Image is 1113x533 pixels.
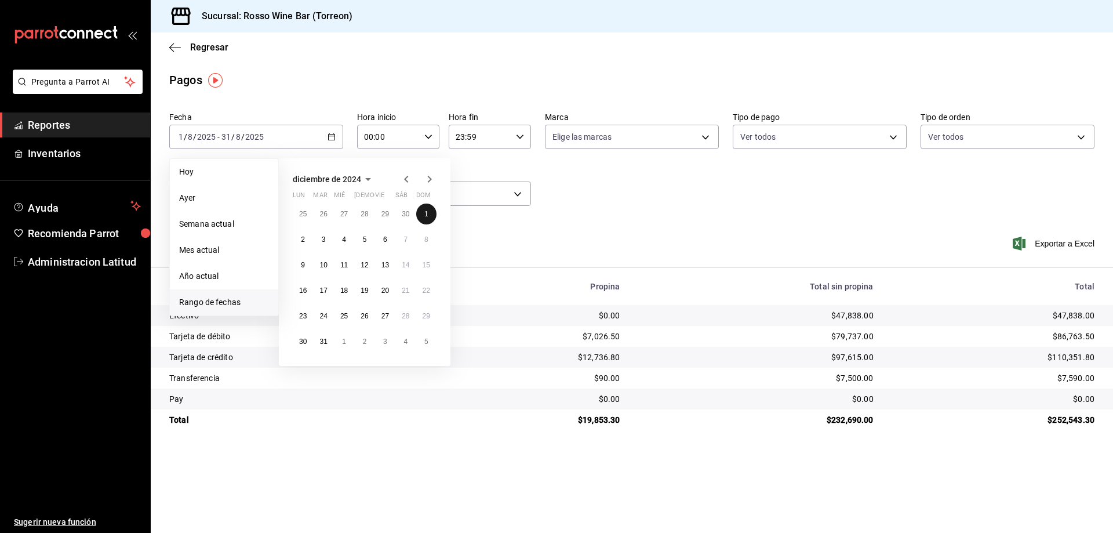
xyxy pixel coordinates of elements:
[403,338,408,346] abbr: 4 de enero de 2025
[322,235,326,244] abbr: 3 de diciembre de 2024
[354,255,374,275] button: 12 de diciembre de 2024
[31,76,125,88] span: Pregunta a Parrot AI
[416,204,437,224] button: 1 de diciembre de 2024
[545,113,719,121] label: Marca
[293,204,313,224] button: 25 de noviembre de 2024
[217,132,220,142] span: -
[381,210,389,218] abbr: 29 de noviembre de 2024
[363,235,367,244] abbr: 5 de diciembre de 2024
[169,372,433,384] div: Transferencia
[319,210,327,218] abbr: 26 de noviembre de 2024
[197,132,216,142] input: ----
[192,9,352,23] h3: Sucursal: Rosso Wine Bar (Torreon)
[892,351,1094,363] div: $110,351.80
[402,210,409,218] abbr: 30 de noviembre de 2024
[128,30,137,39] button: open_drawer_menu
[179,218,269,230] span: Semana actual
[638,282,873,291] div: Total sin propina
[452,393,620,405] div: $0.00
[416,306,437,327] button: 29 de diciembre de 2024
[190,42,228,53] span: Regresar
[381,287,389,295] abbr: 20 de diciembre de 2024
[363,338,367,346] abbr: 2 de enero de 2025
[169,331,433,342] div: Tarjeta de débito
[340,210,348,218] abbr: 27 de noviembre de 2024
[416,191,431,204] abbr: domingo
[452,351,620,363] div: $12,736.80
[319,312,327,320] abbr: 24 de diciembre de 2024
[313,331,333,352] button: 31 de diciembre de 2024
[28,226,141,241] span: Recomienda Parrot
[169,113,343,121] label: Fecha
[423,287,430,295] abbr: 22 de diciembre de 2024
[552,131,612,143] span: Elige las marcas
[383,235,387,244] abbr: 6 de diciembre de 2024
[221,132,231,142] input: --
[293,229,313,250] button: 2 de diciembre de 2024
[395,204,416,224] button: 30 de noviembre de 2024
[402,312,409,320] abbr: 28 de diciembre de 2024
[395,255,416,275] button: 14 de diciembre de 2024
[293,175,361,184] span: diciembre de 2024
[892,414,1094,426] div: $252,543.30
[334,255,354,275] button: 11 de diciembre de 2024
[313,306,333,327] button: 24 de diciembre de 2024
[187,132,193,142] input: --
[375,306,395,327] button: 27 de diciembre de 2024
[245,132,264,142] input: ----
[28,117,141,133] span: Reportes
[395,229,416,250] button: 7 de diciembre de 2024
[921,113,1094,121] label: Tipo de orden
[293,331,313,352] button: 30 de diciembre de 2024
[342,338,346,346] abbr: 1 de enero de 2025
[892,372,1094,384] div: $7,590.00
[395,280,416,301] button: 21 de diciembre de 2024
[241,132,245,142] span: /
[416,331,437,352] button: 5 de enero de 2025
[293,191,305,204] abbr: lunes
[14,516,141,528] span: Sugerir nueva función
[416,229,437,250] button: 8 de diciembre de 2024
[354,204,374,224] button: 28 de noviembre de 2024
[452,331,620,342] div: $7,026.50
[361,210,368,218] abbr: 28 de noviembre de 2024
[28,199,126,213] span: Ayuda
[354,229,374,250] button: 5 de diciembre de 2024
[301,235,305,244] abbr: 2 de diciembre de 2024
[184,132,187,142] span: /
[375,280,395,301] button: 20 de diciembre de 2024
[178,132,184,142] input: --
[452,282,620,291] div: Propina
[395,191,408,204] abbr: sábado
[342,235,346,244] abbr: 4 de diciembre de 2024
[319,338,327,346] abbr: 31 de diciembre de 2024
[740,131,776,143] span: Ver todos
[313,191,327,204] abbr: martes
[638,372,873,384] div: $7,500.00
[375,204,395,224] button: 29 de noviembre de 2024
[638,351,873,363] div: $97,615.00
[423,261,430,269] abbr: 15 de diciembre de 2024
[340,287,348,295] abbr: 18 de diciembre de 2024
[1015,237,1094,251] button: Exportar a Excel
[169,414,433,426] div: Total
[638,331,873,342] div: $79,737.00
[340,261,348,269] abbr: 11 de diciembre de 2024
[375,229,395,250] button: 6 de diciembre de 2024
[169,42,228,53] button: Regresar
[638,393,873,405] div: $0.00
[179,192,269,204] span: Ayer
[424,235,428,244] abbr: 8 de diciembre de 2024
[293,306,313,327] button: 23 de diciembre de 2024
[299,287,307,295] abbr: 16 de diciembre de 2024
[383,338,387,346] abbr: 3 de enero de 2025
[416,255,437,275] button: 15 de diciembre de 2024
[381,261,389,269] abbr: 13 de diciembre de 2024
[293,280,313,301] button: 16 de diciembre de 2024
[334,204,354,224] button: 27 de noviembre de 2024
[169,393,433,405] div: Pay
[313,229,333,250] button: 3 de diciembre de 2024
[354,191,423,204] abbr: jueves
[334,331,354,352] button: 1 de enero de 2025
